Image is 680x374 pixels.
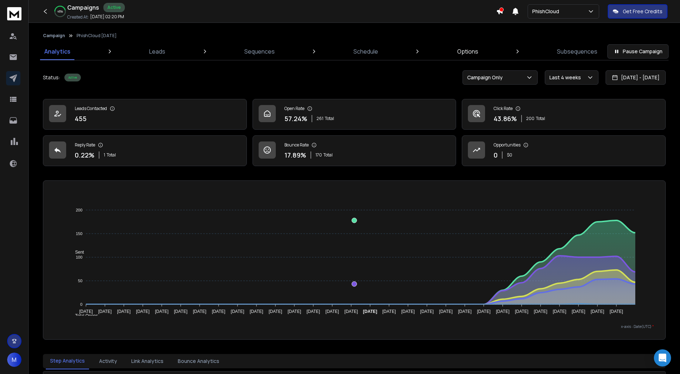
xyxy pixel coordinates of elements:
p: Schedule [353,47,378,56]
span: Total [323,152,333,158]
tspan: [DATE] [174,309,187,314]
span: 200 [526,116,534,121]
p: Open Rate [284,106,304,111]
p: 0.22 % [75,150,94,160]
tspan: [DATE] [269,309,282,314]
p: Subsequences [557,47,597,56]
span: Total [536,116,545,121]
a: Sequences [240,43,279,60]
tspan: [DATE] [136,309,150,314]
tspan: [DATE] [610,309,623,314]
img: logo [7,7,21,20]
p: 43.86 % [494,114,517,124]
p: Reply Rate [75,142,95,148]
tspan: 150 [76,231,82,236]
a: Leads [145,43,170,60]
p: PhishCloud [DATE] [77,33,117,39]
tspan: [DATE] [193,309,206,314]
tspan: [DATE] [496,309,510,314]
tspan: [DATE] [534,309,547,314]
p: 455 [75,114,87,124]
a: Reply Rate0.22%1Total [43,135,247,166]
p: Opportunities [494,142,520,148]
button: [DATE] - [DATE] [606,70,666,85]
p: $ 0 [507,152,512,158]
p: [DATE] 02:20 PM [90,14,124,20]
h1: Campaigns [67,3,99,12]
tspan: [DATE] [155,309,168,314]
tspan: [DATE] [212,309,225,314]
p: Click Rate [494,106,513,111]
a: Click Rate43.86%200Total [462,99,666,130]
span: 1 [104,152,105,158]
p: Get Free Credits [623,8,662,15]
tspan: [DATE] [231,309,244,314]
tspan: 200 [76,208,82,212]
a: Leads Contacted455 [43,99,247,130]
p: Leads [149,47,165,56]
p: Leads Contacted [75,106,107,111]
span: Sent [70,250,84,255]
button: Step Analytics [46,353,89,369]
div: Active [64,74,81,81]
tspan: [DATE] [515,309,528,314]
tspan: [DATE] [458,309,472,314]
span: Total [325,116,334,121]
a: Opportunities0$0 [462,135,666,166]
p: PhishCloud [532,8,562,15]
tspan: [DATE] [420,309,434,314]
tspan: [DATE] [307,309,320,314]
tspan: [DATE] [344,309,358,314]
button: M [7,353,21,367]
tspan: [DATE] [401,309,415,314]
tspan: [DATE] [250,309,263,314]
tspan: [DATE] [382,309,396,314]
p: Sequences [244,47,275,56]
p: Last 4 weeks [549,74,584,81]
tspan: [DATE] [477,309,491,314]
tspan: [DATE] [288,309,301,314]
button: Get Free Credits [608,4,667,19]
p: x-axis : Date(UTC) [55,324,654,329]
tspan: [DATE] [326,309,339,314]
button: Activity [95,353,121,369]
tspan: 100 [76,255,82,259]
a: Open Rate57.24%261Total [253,99,456,130]
p: 17.89 % [284,150,306,160]
tspan: [DATE] [572,309,585,314]
p: Campaign Only [467,74,505,81]
p: Options [457,47,478,56]
p: 0 [494,150,498,160]
button: Link Analytics [127,353,168,369]
p: Status: [43,74,60,81]
tspan: 0 [80,302,82,306]
p: 46 % [57,9,63,14]
button: Campaign [43,33,65,39]
a: Bounce Rate17.89%170Total [253,135,456,166]
a: Options [453,43,483,60]
tspan: [DATE] [553,309,566,314]
tspan: [DATE] [98,309,112,314]
tspan: [DATE] [117,309,131,314]
p: 57.24 % [284,114,307,124]
span: 261 [317,116,323,121]
tspan: [DATE] [591,309,604,314]
p: Bounce Rate [284,142,309,148]
tspan: [DATE] [79,309,93,314]
button: Bounce Analytics [173,353,224,369]
tspan: [DATE] [363,309,377,314]
div: Active [103,3,125,12]
span: 170 [315,152,322,158]
button: Pause Campaign [607,44,669,59]
p: Analytics [44,47,70,56]
span: Total Opens [70,313,98,318]
div: Open Intercom Messenger [654,349,671,366]
tspan: 50 [78,279,82,283]
a: Subsequences [553,43,602,60]
p: Created At: [67,14,89,20]
tspan: [DATE] [439,309,453,314]
a: Analytics [40,43,75,60]
span: Total [107,152,116,158]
